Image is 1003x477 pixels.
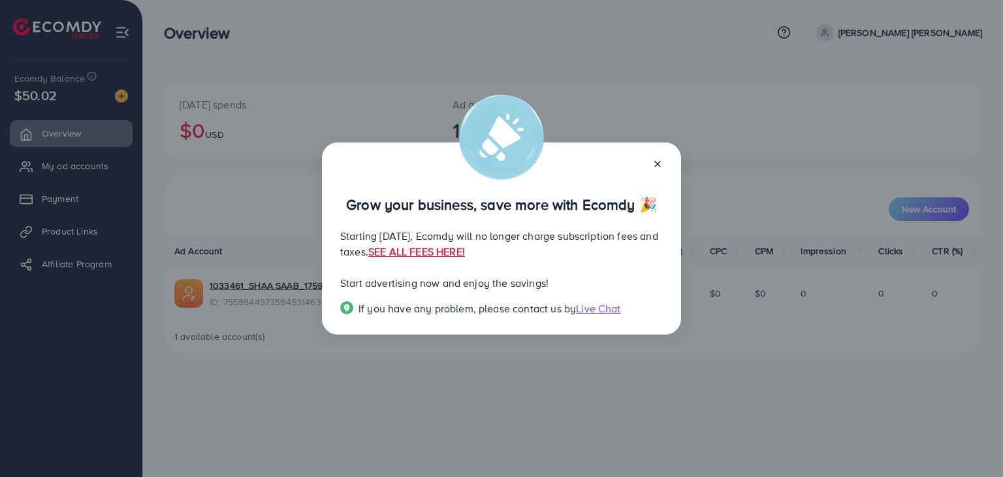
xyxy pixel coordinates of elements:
a: SEE ALL FEES HERE! [368,244,465,259]
p: Starting [DATE], Ecomdy will no longer charge subscription fees and taxes. [340,228,663,259]
img: alert [459,95,544,180]
span: Live Chat [576,301,620,316]
p: Grow your business, save more with Ecomdy 🎉 [340,197,663,212]
p: Start advertising now and enjoy the savings! [340,275,663,291]
iframe: Chat [947,418,993,467]
span: If you have any problem, please contact us by [358,301,576,316]
img: Popup guide [340,301,353,314]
